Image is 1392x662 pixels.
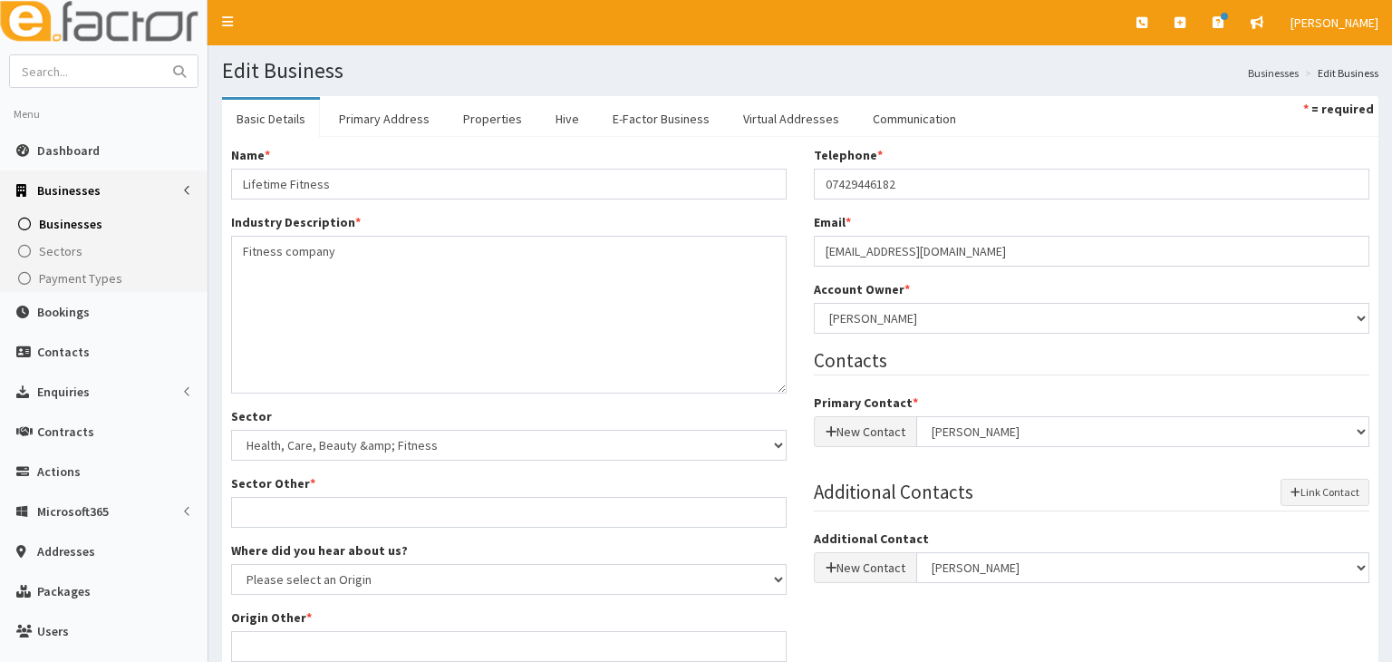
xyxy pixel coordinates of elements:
label: Email [814,213,851,231]
span: Users [37,623,69,639]
span: Businesses [39,216,102,232]
span: Actions [37,463,81,480]
textarea: Fitness company [231,236,787,394]
a: Businesses [1248,65,1299,81]
span: [PERSON_NAME] [1290,15,1378,31]
legend: Contacts [814,347,1369,375]
button: New Contact [814,416,917,447]
span: Payment Types [39,270,122,287]
label: Primary Contact [814,394,918,412]
span: Addresses [37,543,95,560]
a: Properties [449,100,536,138]
label: Where did you hear about us? [231,541,408,560]
a: Payment Types [5,265,208,292]
span: Contacts [37,344,90,360]
span: Dashboard [37,142,100,159]
label: Sector [231,407,272,425]
a: Virtual Addresses [729,100,854,138]
a: Primary Address [324,100,444,138]
label: Name [231,146,270,164]
button: Link Contact [1281,479,1369,506]
label: Origin Other [231,608,312,627]
input: Search... [10,55,162,87]
a: Communication [858,100,971,138]
legend: Additional Contacts [814,479,1369,511]
strong: = required [1311,101,1374,117]
a: Basic Details [222,100,320,138]
span: Sectors [39,243,82,259]
li: Edit Business [1300,65,1378,81]
span: Bookings [37,304,90,320]
label: Industry Description [231,213,361,231]
label: Telephone [814,146,883,164]
button: New Contact [814,552,917,583]
a: Businesses [5,210,208,238]
label: Account Owner [814,280,910,298]
span: Microsoft365 [37,503,109,520]
h1: Edit Business [222,59,1378,83]
span: Enquiries [37,384,90,400]
span: Businesses [37,182,101,199]
label: Sector Other [231,474,315,492]
span: Contracts [37,423,94,440]
label: Additional Contact [814,530,929,548]
a: Sectors [5,238,208,265]
a: Hive [541,100,594,138]
a: E-Factor Business [598,100,724,138]
span: Packages [37,583,91,599]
